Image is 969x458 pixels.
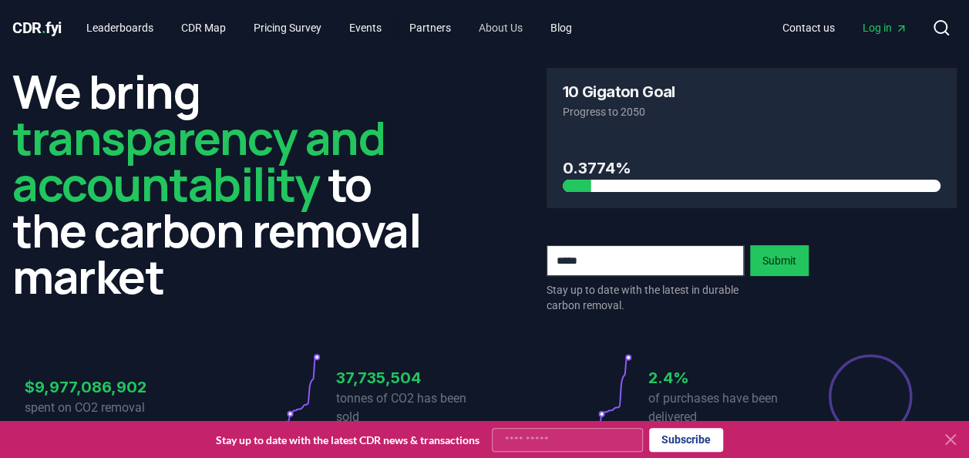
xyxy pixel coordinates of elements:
[648,366,796,389] h3: 2.4%
[863,20,907,35] span: Log in
[12,17,62,39] a: CDR.fyi
[563,157,941,180] h3: 0.3774%
[74,14,166,42] a: Leaderboards
[336,389,484,426] p: tonnes of CO2 has been sold
[12,19,62,37] span: CDR fyi
[241,14,334,42] a: Pricing Survey
[850,14,920,42] a: Log in
[25,375,173,399] h3: $9,977,086,902
[563,84,675,99] h3: 10 Gigaton Goal
[336,366,484,389] h3: 37,735,504
[770,14,847,42] a: Contact us
[563,104,941,120] p: Progress to 2050
[42,19,46,37] span: .
[337,14,394,42] a: Events
[827,353,913,439] div: Percentage of sales delivered
[648,389,796,426] p: of purchases have been delivered
[169,14,238,42] a: CDR Map
[74,14,584,42] nav: Main
[25,399,173,417] p: spent on CO2 removal
[12,106,385,215] span: transparency and accountability
[538,14,584,42] a: Blog
[12,68,423,299] h2: We bring to the carbon removal market
[750,245,809,276] button: Submit
[547,282,744,313] p: Stay up to date with the latest in durable carbon removal.
[770,14,920,42] nav: Main
[397,14,463,42] a: Partners
[466,14,535,42] a: About Us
